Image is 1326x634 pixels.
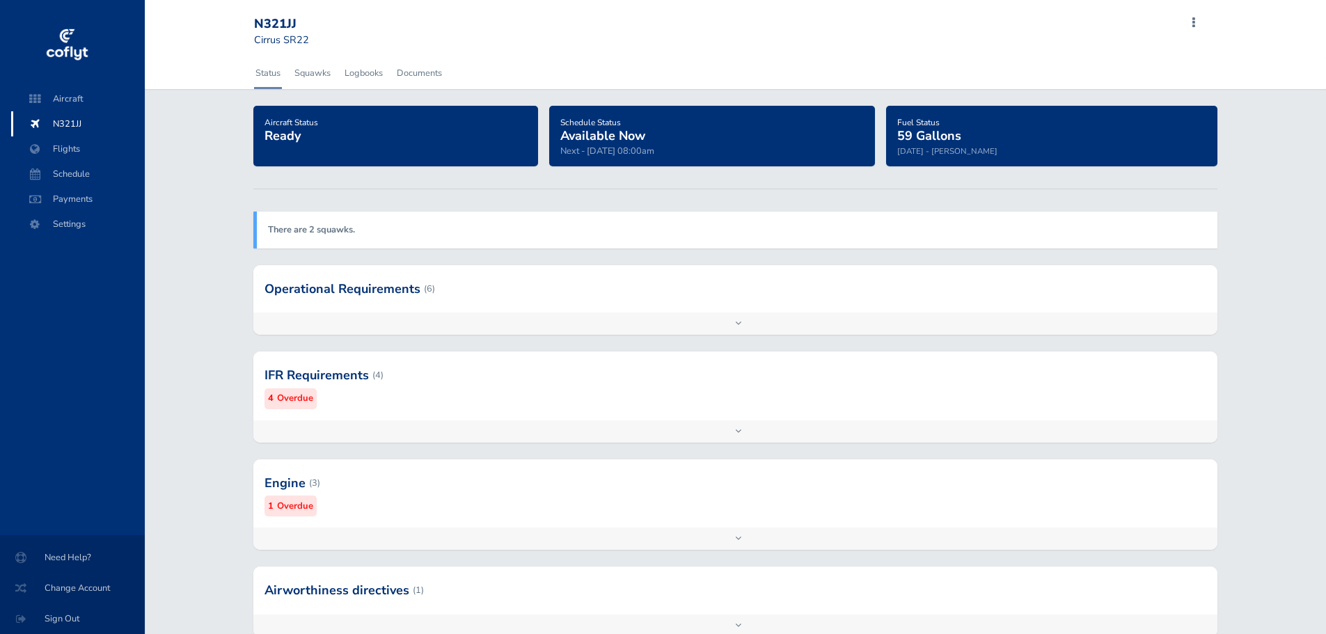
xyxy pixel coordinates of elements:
[44,24,90,66] img: coflyt logo
[25,86,131,111] span: Aircraft
[277,391,313,406] small: Overdue
[17,545,128,570] span: Need Help?
[25,161,131,187] span: Schedule
[395,58,443,88] a: Documents
[254,58,282,88] a: Status
[254,17,354,32] div: N321JJ
[293,58,332,88] a: Squawks
[277,499,313,514] small: Overdue
[560,127,645,144] span: Available Now
[897,127,961,144] span: 59 Gallons
[265,127,301,144] span: Ready
[254,33,309,47] small: Cirrus SR22
[25,136,131,161] span: Flights
[343,58,384,88] a: Logbooks
[560,117,621,128] span: Schedule Status
[25,111,131,136] span: N321JJ
[560,113,645,145] a: Schedule StatusAvailable Now
[17,576,128,601] span: Change Account
[25,212,131,237] span: Settings
[25,187,131,212] span: Payments
[897,117,940,128] span: Fuel Status
[268,223,355,236] a: There are 2 squawks.
[560,145,654,157] span: Next - [DATE] 08:00am
[897,145,997,157] small: [DATE] - [PERSON_NAME]
[17,606,128,631] span: Sign Out
[265,117,318,128] span: Aircraft Status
